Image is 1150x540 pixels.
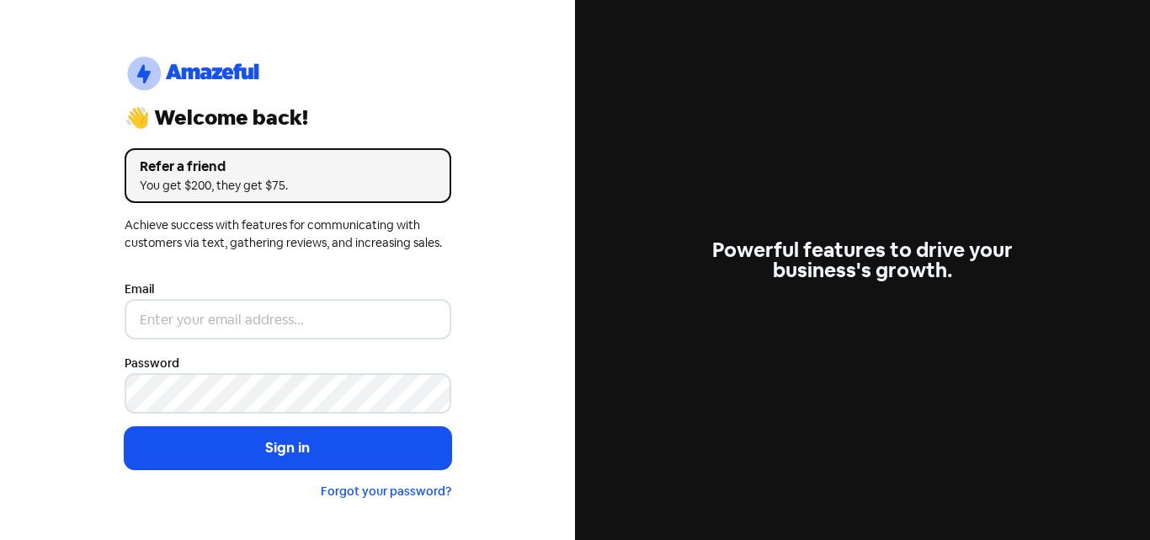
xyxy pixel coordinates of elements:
[125,299,451,340] input: Enter your email address...
[700,240,1026,281] div: Powerful features to drive your business's growth.
[125,355,179,372] label: Password
[125,217,451,252] div: Achieve success with features for communicating with customers via text, gathering reviews, and i...
[140,157,436,177] div: Refer a friend
[125,281,154,298] label: Email
[321,484,451,499] a: Forgot your password?
[125,108,451,128] div: 👋 Welcome back!
[140,177,436,195] div: You get $200, they get $75.
[125,427,451,469] button: Sign in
